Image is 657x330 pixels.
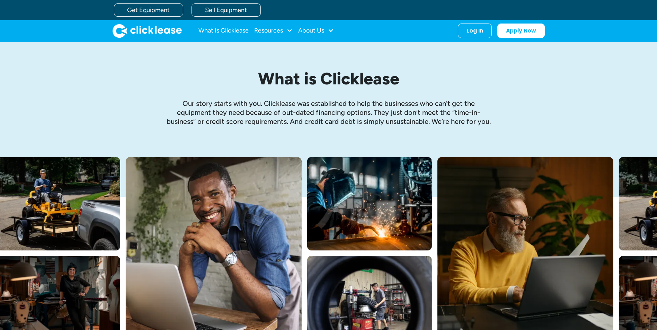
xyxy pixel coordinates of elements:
a: Get Equipment [114,3,183,17]
a: Sell Equipment [192,3,261,17]
a: What Is Clicklease [198,24,249,38]
a: Apply Now [497,24,545,38]
div: Log In [467,27,483,34]
a: home [113,24,182,38]
img: Clicklease logo [113,24,182,38]
p: Our story starts with you. Clicklease was established to help the businesses who can’t get the eq... [166,99,491,126]
div: Resources [254,24,293,38]
div: About Us [298,24,334,38]
h1: What is Clicklease [166,70,491,88]
img: A welder in a large mask working on a large pipe [307,157,432,250]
